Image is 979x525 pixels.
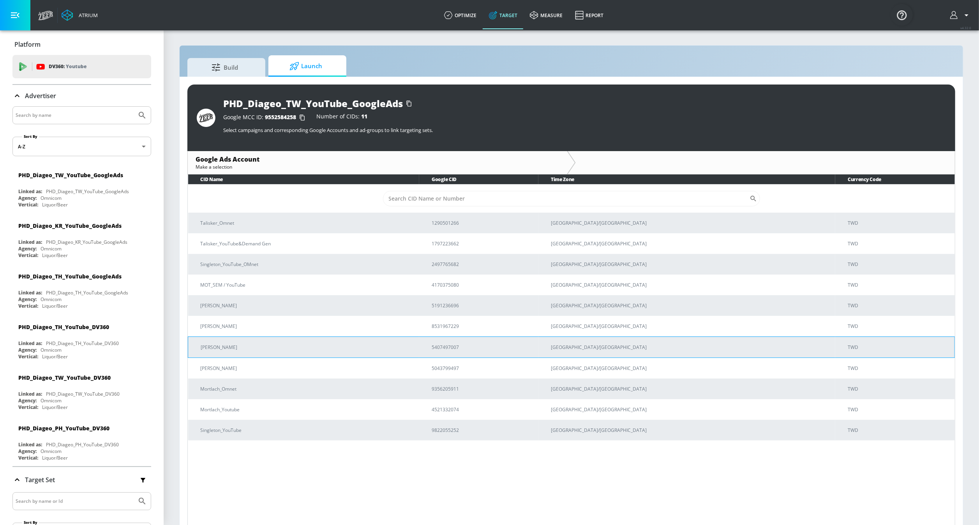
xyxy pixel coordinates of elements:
p: [PERSON_NAME] [201,301,413,310]
div: PHD_Diageo_TW_YouTube_DV360Linked as:PHD_Diageo_TW_YouTube_DV360Agency:OmnicomVertical:Liquor/Beer [12,368,151,412]
p: [GEOGRAPHIC_DATA]/[GEOGRAPHIC_DATA] [551,219,829,227]
th: CID Name [188,174,420,184]
p: 8531967229 [432,322,532,330]
p: Select campaigns and corresponding Google Accounts and ad-groups to link targeting sets. [223,127,946,134]
label: Sort By [22,520,39,525]
p: 1797223662 [432,240,532,248]
div: Vertical: [18,404,38,410]
div: PHD_Diageo_KR_YouTube_GoogleAds [18,222,122,229]
p: Target Set [25,476,55,484]
p: Talisker_Omnet [201,219,413,227]
p: TWD [848,426,948,434]
p: [PERSON_NAME] [201,322,413,330]
div: Omnicom [41,195,62,201]
div: Vertical: [18,353,38,360]
p: [GEOGRAPHIC_DATA]/[GEOGRAPHIC_DATA] [551,343,829,351]
div: Agency: [18,245,37,252]
a: Atrium [62,9,98,21]
p: Youtube [66,62,86,70]
div: Google Ads Account [196,155,559,164]
div: DV360: Youtube [12,55,151,78]
p: [GEOGRAPHIC_DATA]/[GEOGRAPHIC_DATA] [551,322,829,330]
div: Liquor/Beer [42,404,68,410]
div: Liquor/Beer [42,455,68,461]
div: Omnicom [41,347,62,353]
div: PHD_Diageo_PH_YouTube_DV360Linked as:PHD_Diageo_PH_YouTube_DV360Agency:OmnicomVertical:Liquor/Beer [12,419,151,463]
p: 5191236696 [432,301,532,310]
div: Target Set [12,467,151,493]
div: PHD_Diageo_TH_YouTube_DV360Linked as:PHD_Diageo_TH_YouTube_DV360Agency:OmnicomVertical:Liquor/Beer [12,317,151,362]
div: PHD_Diageo_TW_YouTube_DV360 [18,374,111,381]
a: measure [524,1,569,29]
div: PHD_Diageo_TW_YouTube_GoogleAds [18,171,123,179]
div: PHD_Diageo_TH_YouTube_GoogleAds [46,289,128,296]
a: optimize [438,1,483,29]
div: Linked as: [18,391,42,397]
div: PHD_Diageo_TH_YouTube_DV360 [46,340,119,347]
p: TWD [848,301,948,310]
div: PHD_Diageo_TW_YouTube_DV360 [46,391,120,397]
div: Linked as: [18,289,42,296]
input: Search by name or Id [16,496,134,506]
span: Build [195,58,254,77]
div: PHD_Diageo_TW_YouTube_GoogleAds [223,97,403,110]
div: Liquor/Beer [42,201,68,208]
div: PHD_Diageo_TW_YouTube_GoogleAdsLinked as:PHD_Diageo_TW_YouTube_GoogleAdsAgency:OmnicomVertical:Li... [12,166,151,210]
div: PHD_Diageo_KR_YouTube_GoogleAdsLinked as:PHD_Diageo_KR_YouTube_GoogleAdsAgency:OmnicomVertical:Li... [12,216,151,261]
p: TWD [848,281,948,289]
div: Vertical: [18,201,38,208]
p: Mortlach_Youtube [201,405,413,414]
div: Omnicom [41,448,62,455]
p: 9356205911 [432,385,532,393]
p: 5407497007 [432,343,532,351]
th: Time Zone [538,174,835,184]
div: Vertical: [18,455,38,461]
th: Currency Code [835,174,954,184]
p: Talisker_YouTube&Demand Gen [201,240,413,248]
p: 4170375080 [432,281,532,289]
div: Vertical: [18,252,38,259]
input: Search CID Name or Number [383,191,750,206]
p: [PERSON_NAME] [201,364,413,372]
p: 5043799497 [432,364,532,372]
div: PHD_Diageo_TH_YouTube_DV360 [18,323,109,331]
div: Linked as: [18,239,42,245]
div: Number of CIDs: [316,114,367,122]
nav: list of Advertiser [12,162,151,466]
p: [GEOGRAPHIC_DATA]/[GEOGRAPHIC_DATA] [551,281,829,289]
div: Google Ads AccountMake a selection [188,151,567,174]
p: Platform [14,40,41,49]
div: Agency: [18,448,37,455]
p: TWD [848,343,948,351]
button: Open Resource Center [891,4,913,26]
div: Linked as: [18,340,42,347]
p: 2497765682 [432,260,532,268]
p: TWD [848,240,948,248]
div: PHD_Diageo_TH_YouTube_GoogleAds [18,273,122,280]
span: 9552584258 [265,113,296,121]
div: PHD_Diageo_KR_YouTube_GoogleAds [46,239,127,245]
div: Agency: [18,397,37,404]
a: Target [483,1,524,29]
div: Liquor/Beer [42,252,68,259]
div: PHD_Diageo_TH_YouTube_GoogleAdsLinked as:PHD_Diageo_TH_YouTube_GoogleAdsAgency:OmnicomVertical:Li... [12,267,151,311]
div: Search CID Name or Number [383,191,760,206]
p: [GEOGRAPHIC_DATA]/[GEOGRAPHIC_DATA] [551,260,829,268]
div: PHD_Diageo_PH_YouTube_DV360 [46,441,119,448]
p: [GEOGRAPHIC_DATA]/[GEOGRAPHIC_DATA] [551,405,829,414]
div: Atrium [76,12,98,19]
p: TWD [848,219,948,227]
p: TWD [848,260,948,268]
div: Vertical: [18,303,38,309]
div: Liquor/Beer [42,353,68,360]
input: Search by name [16,110,134,120]
p: Mortlach_Omnet [201,385,413,393]
div: Linked as: [18,441,42,448]
p: Advertiser [25,92,56,100]
p: TWD [848,322,948,330]
div: Omnicom [41,245,62,252]
p: DV360: [49,62,86,71]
